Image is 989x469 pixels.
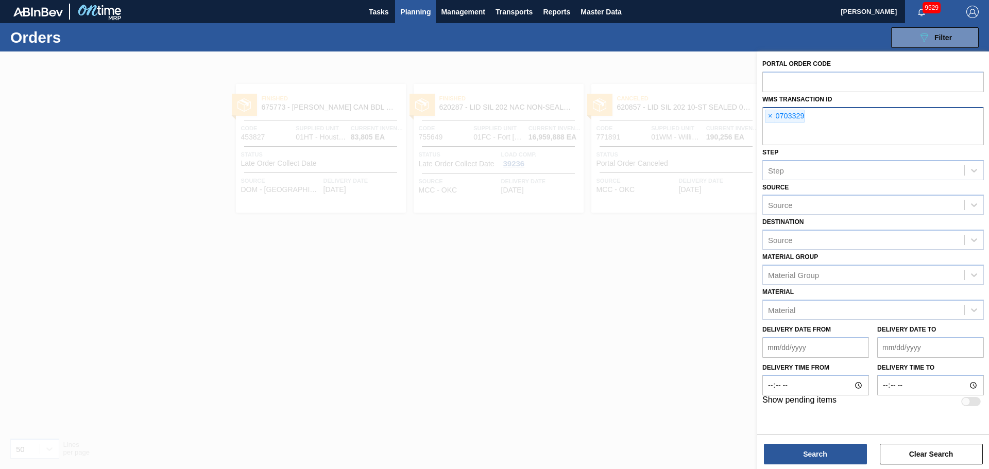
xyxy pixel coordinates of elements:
[581,6,621,18] span: Master Data
[934,33,952,42] span: Filter
[966,6,979,18] img: Logout
[762,218,804,225] label: Destination
[768,236,793,245] div: Source
[543,6,570,18] span: Reports
[762,326,831,333] label: Delivery Date from
[765,110,775,123] span: ×
[923,2,941,13] span: 9529
[877,337,984,358] input: mm/dd/yyyy
[768,166,784,175] div: Step
[891,27,979,48] button: Filter
[762,149,778,156] label: Step
[10,31,164,43] h1: Orders
[762,395,837,408] label: Show pending items
[877,326,936,333] label: Delivery Date to
[367,6,390,18] span: Tasks
[768,270,819,279] div: Material Group
[762,253,818,260] label: Material Group
[762,288,794,296] label: Material
[762,60,831,67] label: Portal Order Code
[441,6,485,18] span: Management
[400,6,431,18] span: Planning
[762,360,869,375] label: Delivery time from
[877,360,984,375] label: Delivery time to
[768,305,795,314] div: Material
[496,6,533,18] span: Transports
[762,337,869,358] input: mm/dd/yyyy
[13,7,63,16] img: TNhmsLtSVTkK8tSr43FrP2fwEKptu5GPRR3wAAAABJRU5ErkJggg==
[905,5,938,19] button: Notifications
[765,110,805,123] div: 0703329
[762,184,789,191] label: Source
[768,201,793,210] div: Source
[762,96,832,103] label: WMS Transaction ID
